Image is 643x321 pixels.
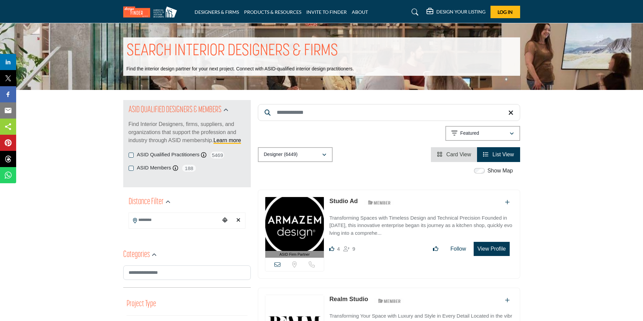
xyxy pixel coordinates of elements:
input: Search Location [129,214,220,227]
button: Follow [446,242,470,256]
li: List View [477,147,520,162]
i: Likes [329,246,334,251]
a: ABOUT [352,9,368,15]
span: 188 [181,164,197,172]
p: Find Interior Designers, firms, suppliers, and organizations that support the profession and indu... [129,120,245,145]
img: ASID Members Badge Icon [364,198,395,207]
input: Search Keyword [258,104,520,121]
h2: Categories [123,249,150,261]
p: Studio Ad [329,197,358,206]
button: Featured [445,126,520,141]
span: 9 [352,246,355,252]
a: INVITE TO FINDER [306,9,347,15]
div: Choose your current location [220,213,230,228]
h2: ASID QUALIFIED DESIGNERS & MEMBERS [129,104,222,116]
span: Card View [446,152,471,157]
span: 5469 [210,151,225,159]
a: ASID Firm Partner [265,197,324,258]
h2: Distance Filter [129,196,164,208]
p: Featured [460,130,479,137]
span: ASID Firm Partner [279,252,310,257]
a: PRODUCTS & RESOURCES [244,9,301,15]
input: ASID Members checkbox [129,166,134,171]
img: ASID Members Badge Icon [374,296,405,305]
a: Search [405,7,423,18]
div: DESIGN YOUR LISTING [427,8,485,16]
span: 4 [337,246,340,252]
a: Add To List [505,297,510,303]
h1: SEARCH INTERIOR DESIGNERS & FIRMS [127,41,338,62]
p: Transforming Spaces with Timeless Design and Technical Precision Founded in [DATE], this innovati... [329,214,513,237]
span: Log In [498,9,513,15]
label: ASID Qualified Practitioners [137,151,200,159]
p: Designer (6449) [264,151,298,158]
input: Search Category [123,265,251,280]
button: View Profile [474,242,509,256]
img: Studio Ad [265,197,324,251]
a: Add To List [505,199,510,205]
div: Clear search location [233,213,243,228]
a: View Card [437,152,471,157]
button: Project Type [127,298,156,311]
img: Site Logo [123,6,180,18]
button: Log In [490,6,520,18]
a: Realm Studio [329,296,368,302]
a: Studio Ad [329,198,358,204]
div: Followers [343,245,355,253]
button: Designer (6449) [258,147,333,162]
p: Realm Studio [329,295,368,304]
input: ASID Qualified Practitioners checkbox [129,153,134,158]
p: Find the interior design partner for your next project. Connect with ASID-qualified interior desi... [127,66,354,72]
button: Like listing [429,242,443,256]
a: Transforming Spaces with Timeless Design and Technical Precision Founded in [DATE], this innovati... [329,210,513,237]
a: View List [483,152,514,157]
li: Card View [431,147,477,162]
label: Show Map [487,167,513,175]
h5: DESIGN YOUR LISTING [436,9,485,15]
label: ASID Members [137,164,171,172]
a: DESIGNERS & FIRMS [195,9,239,15]
span: List View [493,152,514,157]
a: Learn more [213,137,241,143]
